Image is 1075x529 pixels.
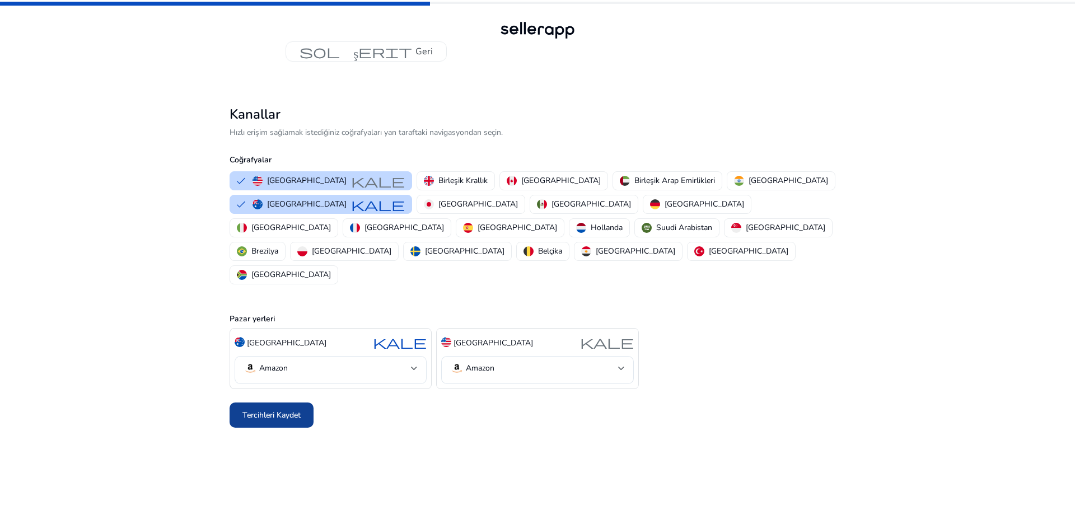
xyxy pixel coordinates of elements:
[242,410,301,420] font: Tercihleri ​​Kaydet
[537,199,547,209] img: mx.svg
[410,246,420,256] img: se.svg
[425,246,504,256] font: [GEOGRAPHIC_DATA]
[312,246,391,256] font: [GEOGRAPHIC_DATA]
[237,223,247,233] img: it.svg
[351,196,405,212] font: kale
[230,127,503,138] font: Hızlı erişim sağlamak istediğiniz coğrafyaları yan taraftaki navigasyondan seçin.
[656,222,712,233] font: Suudi Arabistan
[251,269,331,280] font: [GEOGRAPHIC_DATA]
[415,45,433,58] font: Geri
[251,222,331,233] font: [GEOGRAPHIC_DATA]
[230,105,281,123] font: Kanallar
[478,222,557,233] font: [GEOGRAPHIC_DATA]
[450,362,464,375] img: amazon.svg
[551,199,631,209] font: [GEOGRAPHIC_DATA]
[620,176,630,186] img: ae.svg
[642,223,652,233] img: sa.svg
[694,246,704,256] img: tr.svg
[507,176,517,186] img: ca.svg
[424,176,434,186] img: uk.svg
[454,338,533,348] font: [GEOGRAPHIC_DATA]
[373,334,427,350] font: kale
[749,175,828,186] font: [GEOGRAPHIC_DATA]
[576,223,586,233] img: nl.svg
[634,175,715,186] font: Birleşik Arap Emirlikleri
[267,199,347,209] font: [GEOGRAPHIC_DATA]
[237,246,247,256] img: br.svg
[463,223,473,233] img: es.svg
[253,176,263,186] img: us.svg
[466,363,494,373] p: Amazon
[230,155,272,165] font: Coğrafyalar
[247,338,326,348] font: [GEOGRAPHIC_DATA]
[259,363,288,373] font: Amazon
[350,223,360,233] img: fr.svg
[300,44,412,59] font: sol şerit
[524,246,534,256] img: be.svg
[521,175,601,186] font: [GEOGRAPHIC_DATA]
[297,246,307,256] img: pl.svg
[235,337,245,347] img: au.svg
[731,223,741,233] img: sg.svg
[230,313,275,324] font: Pazar yerleri
[237,270,247,280] img: za.svg
[709,246,788,256] font: [GEOGRAPHIC_DATA]
[267,175,347,186] font: [GEOGRAPHIC_DATA]
[286,41,447,62] button: sol şeritGeri
[364,222,444,233] font: [GEOGRAPHIC_DATA]
[253,199,263,209] img: au.svg
[591,222,623,233] font: Hollanda
[665,199,744,209] font: [GEOGRAPHIC_DATA]
[650,199,660,209] img: de.svg
[438,175,488,186] font: Birleşik Krallık
[438,199,518,209] font: [GEOGRAPHIC_DATA]
[441,337,451,347] img: us.svg
[746,222,825,233] font: [GEOGRAPHIC_DATA]
[596,246,675,256] font: [GEOGRAPHIC_DATA]
[580,334,634,350] font: kale
[734,176,744,186] img: in.svg
[251,246,278,256] font: Brezilya
[424,199,434,209] img: jp.svg
[581,246,591,256] img: eg.svg
[538,246,562,256] font: Belçika
[351,173,405,189] font: kale
[230,402,314,428] button: Tercihleri ​​Kaydet
[244,362,257,375] img: amazon.svg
